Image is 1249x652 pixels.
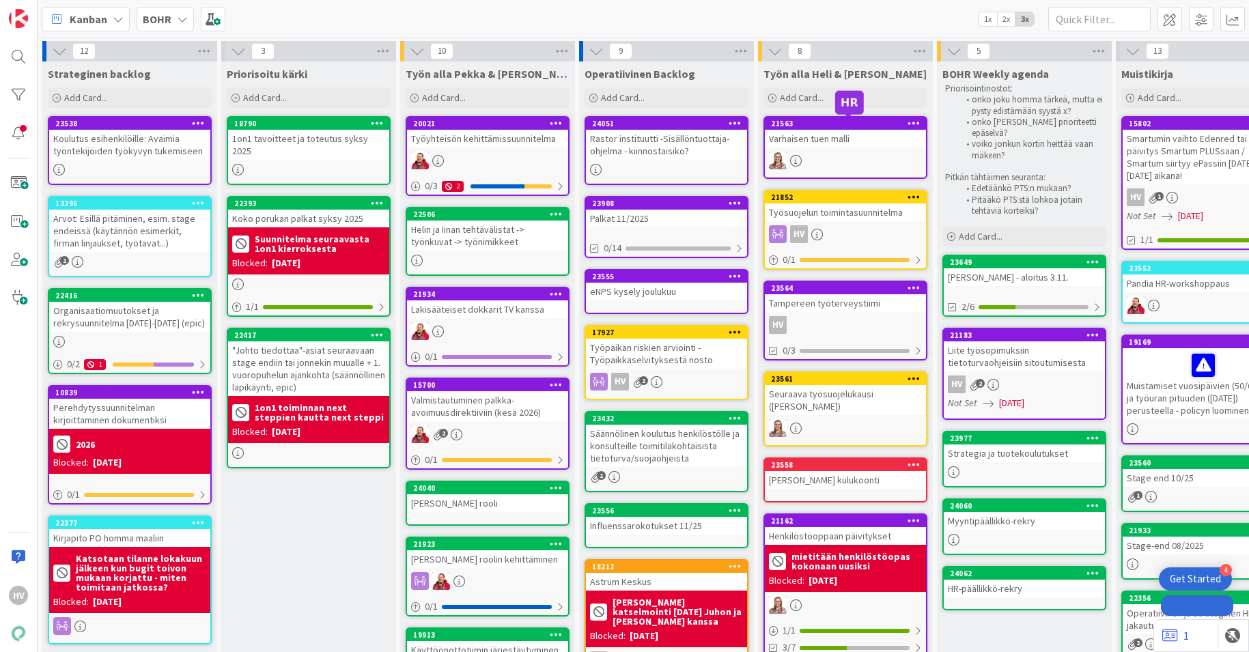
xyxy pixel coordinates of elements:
div: 23561 [765,373,926,385]
span: Työn alla Pekka & Juhani [406,67,570,81]
div: [PERSON_NAME] kulukoonti [765,471,926,489]
div: JS [407,322,568,340]
div: 20021 [413,119,568,128]
div: [DATE] [93,595,122,609]
div: 24060 [944,500,1105,512]
div: Työsuojelun toimintasuunnitelma [765,203,926,221]
i: Not Set [948,397,977,409]
div: 22393 [234,199,389,208]
div: JS [407,425,568,443]
div: 22416 [49,289,210,302]
div: Blocked: [53,595,89,609]
div: 21162 [765,515,926,527]
span: 1 [639,376,648,385]
div: Blocked: [769,573,804,588]
div: 23432Säännölinen koulutus henkilöstölle ja konsulteille toimitilakohtaisista tietoturva/suojaohje... [586,412,747,467]
span: 0 / 1 [425,453,438,467]
li: voiko jonkun kortin heittää vaan mäkeen? [959,139,1104,161]
div: 0/1 [407,451,568,468]
div: 23977Strategia ja tuotekoulutukset [944,432,1105,462]
div: 18212Astrum Keskus [586,561,747,591]
div: 23556Influenssarokotukset 11/25 [586,505,747,535]
span: [DATE] [999,396,1024,410]
div: 20021 [407,117,568,130]
div: 22416Organisaatiomuutokset ja rekrysuunnitelma [DATE]-[DATE] (epic) [49,289,210,332]
span: Add Card... [64,91,108,104]
div: 4 [1220,564,1232,576]
b: 1on1 toiminnan next steppien kautta next steppi [255,403,385,422]
div: Arvot: Esillä pitäminen, esim. stage endeissä (käytännön esimerkit, firman linjaukset, työtavat...) [49,210,210,252]
div: Rastor instituutti -Sisällöntuottaja-ohjelma - kiinnostaisiko? [586,130,747,160]
div: 21183 [950,330,1105,340]
div: 10839 [49,386,210,399]
span: 1x [979,12,997,26]
div: 23564 [771,283,926,293]
span: [DATE] [1178,209,1203,223]
div: 21162Henkilöstöoppaan päivitykset [765,515,926,545]
img: IH [769,596,787,614]
div: 21923[PERSON_NAME] roolin kehittäminen [407,538,568,568]
div: 17927Työpaikan riskien arviointi - Työpaikkaselvityksestä nosto [586,326,747,369]
div: 23555eNPS kysely joulukuu [586,270,747,300]
div: 23564 [765,282,926,294]
div: 21563 [765,117,926,130]
div: 22506 [407,208,568,221]
div: Seuraava työsuojelukausi ([PERSON_NAME]) [765,385,926,415]
span: 10 [430,43,453,59]
div: 21563 [771,119,926,128]
span: Strateginen backlog [48,67,151,81]
span: 1 / 1 [246,300,259,314]
div: 18790 [228,117,389,130]
div: Tampereen työterveystiimi [765,294,926,312]
div: [DATE] [809,573,837,588]
li: onko joku homma tärkeä, mutta ei pysty edistämään syystä x? [959,94,1104,117]
span: 8 [788,43,811,59]
div: 22506Helin ja Iinan tehtävälistat -> työnkuvat -> työnimikkeet [407,208,568,251]
div: 21852 [771,193,926,202]
div: 0/1 [765,251,926,268]
span: 3 [251,43,275,59]
img: IH [769,152,787,169]
div: Blocked: [232,256,268,270]
div: Koulutus esihenkilöille: Avaimia työntekijöiden työkyvyn tukemiseen [49,130,210,160]
span: Kanban [70,11,107,27]
div: 1on1 tavoitteet ja toteutus syksy 2025 [228,130,389,160]
div: 21934 [407,288,568,300]
span: Add Card... [959,230,1002,242]
div: 23538 [55,119,210,128]
a: 1 [1162,627,1189,644]
div: Strategia ja tuotekoulutukset [944,444,1105,462]
div: 1 [84,359,106,370]
div: [DATE] [630,629,658,643]
span: Add Card... [243,91,287,104]
div: 24062 [950,569,1105,578]
div: "Johto tiedottaa"-asiat seuraavaan stage endiin tai jonnekin muualle + 1. vuoropuhelun ajankohta ... [228,341,389,396]
div: 23556 [592,506,747,515]
div: 23977 [950,434,1105,443]
img: JS [411,322,429,340]
div: 18790 [234,119,389,128]
b: mietitään henkilöstöopas kokonaan uusiksi [791,552,922,571]
div: HV [769,316,787,334]
div: Influenssarokotukset 11/25 [586,517,747,535]
div: 21852Työsuojelun toimintasuunnitelma [765,191,926,221]
span: 1 / 1 [783,623,796,638]
span: 0 / 1 [783,253,796,267]
div: Astrum Keskus [586,573,747,591]
input: Quick Filter... [1048,7,1151,31]
div: 0/1 [407,348,568,365]
div: HR-päällikkö-rekry [944,580,1105,597]
div: 23555 [592,272,747,281]
div: 22416 [55,291,210,300]
div: [DATE] [272,256,300,270]
div: 13296 [55,199,210,208]
div: 24062 [944,567,1105,580]
span: 0 / 1 [425,350,438,364]
div: 23555 [586,270,747,283]
div: HV [586,373,747,391]
div: 0/32 [407,178,568,195]
span: Priorisoitu kärki [227,67,307,81]
span: 2/6 [962,300,974,314]
div: 21923 [413,539,568,549]
span: 0 / 3 [425,179,438,193]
